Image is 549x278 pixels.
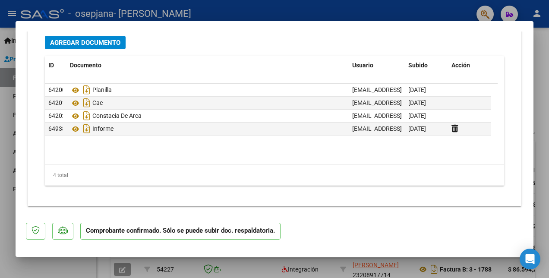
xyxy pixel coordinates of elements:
[81,96,92,110] i: Descargar documento
[405,56,448,75] datatable-header-cell: Subido
[66,56,349,75] datatable-header-cell: Documento
[50,39,120,47] span: Agregar Documento
[70,100,103,107] span: Cae
[451,62,470,69] span: Acción
[28,29,521,206] div: DOCUMENTACIÓN RESPALDATORIA
[45,164,504,186] div: 4 total
[408,86,426,93] span: [DATE]
[70,126,114,133] span: Informe
[48,62,54,69] span: ID
[48,99,66,106] span: 64201
[408,99,426,106] span: [DATE]
[48,125,66,132] span: 64938
[70,62,101,69] span: Documento
[352,125,548,132] span: [EMAIL_ADDRESS][PERSON_NAME][DOMAIN_NAME] - [PERSON_NAME] -
[45,56,66,75] datatable-header-cell: ID
[352,99,548,106] span: [EMAIL_ADDRESS][PERSON_NAME][DOMAIN_NAME] - [PERSON_NAME] -
[81,83,92,97] i: Descargar documento
[520,249,540,269] div: Open Intercom Messenger
[81,122,92,136] i: Descargar documento
[352,62,373,69] span: Usuario
[70,113,142,120] span: Constacia De Arca
[80,223,281,240] p: Comprobante confirmado. Sólo se puede subir doc. respaldatoria.
[70,87,112,94] span: Planilla
[349,56,405,75] datatable-header-cell: Usuario
[48,86,66,93] span: 64200
[408,112,426,119] span: [DATE]
[352,112,548,119] span: [EMAIL_ADDRESS][PERSON_NAME][DOMAIN_NAME] - [PERSON_NAME] -
[352,86,548,93] span: [EMAIL_ADDRESS][PERSON_NAME][DOMAIN_NAME] - [PERSON_NAME] -
[448,56,491,75] datatable-header-cell: Acción
[81,109,92,123] i: Descargar documento
[45,36,126,49] button: Agregar Documento
[408,62,428,69] span: Subido
[48,112,66,119] span: 64202
[408,125,426,132] span: [DATE]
